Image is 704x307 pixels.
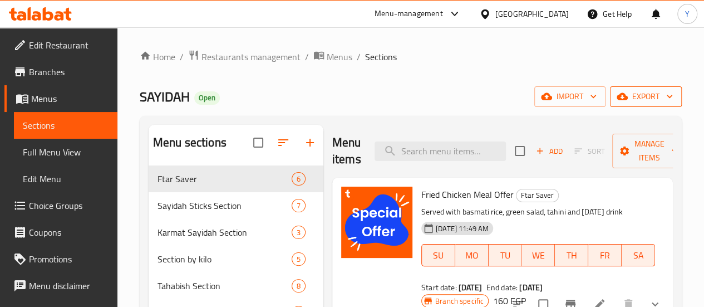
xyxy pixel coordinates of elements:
[459,280,482,295] b: [DATE]
[140,50,175,64] a: Home
[516,189,558,202] span: Ftar Saver
[29,199,109,212] span: Choice Groups
[292,279,306,293] div: items
[194,91,220,105] div: Open
[357,50,361,64] li: /
[4,246,117,272] a: Promotions
[149,246,323,272] div: Section by kilo5
[292,199,306,212] div: items
[534,86,605,107] button: import
[567,143,612,160] span: Select section first
[421,205,655,219] p: Served with basmati rice, green salad, tahini and [DATE] drink
[29,38,109,52] span: Edit Restaurant
[157,199,292,212] span: Sayidah Sticks Section
[29,279,109,293] span: Menu disclaimer
[626,247,651,264] span: SA
[622,244,655,266] button: SA
[292,172,306,186] div: items
[140,84,190,109] span: SAYIDAH
[495,8,569,20] div: [GEOGRAPHIC_DATA]
[292,226,306,239] div: items
[375,142,506,161] input: search
[14,165,117,192] a: Edit Menu
[149,219,323,246] div: Karmat Sayidah Section3
[327,50,352,64] span: Menus
[157,279,292,293] span: Tahabish Section
[31,92,109,105] span: Menus
[489,244,522,266] button: TU
[14,139,117,165] a: Full Menu View
[29,252,109,266] span: Promotions
[531,143,567,160] span: Add item
[4,192,117,219] a: Choice Groups
[588,244,622,266] button: FR
[516,189,559,202] div: Ftar Saver
[149,192,323,219] div: Sayidah Sticks Section7
[421,280,457,295] span: Start date:
[421,244,455,266] button: SU
[188,50,301,64] a: Restaurants management
[194,93,220,103] span: Open
[292,227,305,238] span: 3
[4,272,117,299] a: Menu disclaimer
[292,281,305,291] span: 8
[486,280,518,295] span: End date:
[23,145,109,159] span: Full Menu View
[305,50,309,64] li: /
[297,129,323,156] button: Add section
[157,252,292,266] span: Section by kilo
[508,139,531,163] span: Select section
[14,112,117,139] a: Sections
[543,90,597,104] span: import
[531,143,567,160] button: Add
[4,219,117,246] a: Coupons
[559,247,584,264] span: TH
[23,119,109,132] span: Sections
[153,134,227,151] h2: Menu sections
[421,186,514,203] span: Fried Chicken Meal Offer
[612,134,687,168] button: Manage items
[201,50,301,64] span: Restaurants management
[4,85,117,112] a: Menus
[555,244,588,266] button: TH
[521,244,555,266] button: WE
[29,226,109,239] span: Coupons
[365,50,397,64] span: Sections
[519,280,543,295] b: [DATE]
[610,86,682,107] button: export
[493,247,518,264] span: TU
[270,129,297,156] span: Sort sections
[157,226,292,239] span: Karmat Sayidah Section
[140,50,682,64] nav: breadcrumb
[4,59,117,85] a: Branches
[593,247,617,264] span: FR
[247,131,270,154] span: Select all sections
[431,223,493,234] span: [DATE] 11:49 AM
[157,172,292,186] span: Ftar Saver
[292,201,305,211] span: 7
[23,172,109,186] span: Edit Menu
[526,247,550,264] span: WE
[4,32,117,59] a: Edit Restaurant
[426,247,451,264] span: SU
[534,145,564,158] span: Add
[292,174,305,184] span: 6
[375,7,443,21] div: Menu-management
[455,244,489,266] button: MO
[313,50,352,64] a: Menus
[180,50,184,64] li: /
[460,247,484,264] span: MO
[29,65,109,79] span: Branches
[292,252,306,266] div: items
[431,296,488,306] span: Branch specific
[685,8,690,20] span: Y
[621,137,678,165] span: Manage items
[149,165,323,192] div: Ftar Saver6
[332,134,361,168] h2: Menu items
[619,90,673,104] span: export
